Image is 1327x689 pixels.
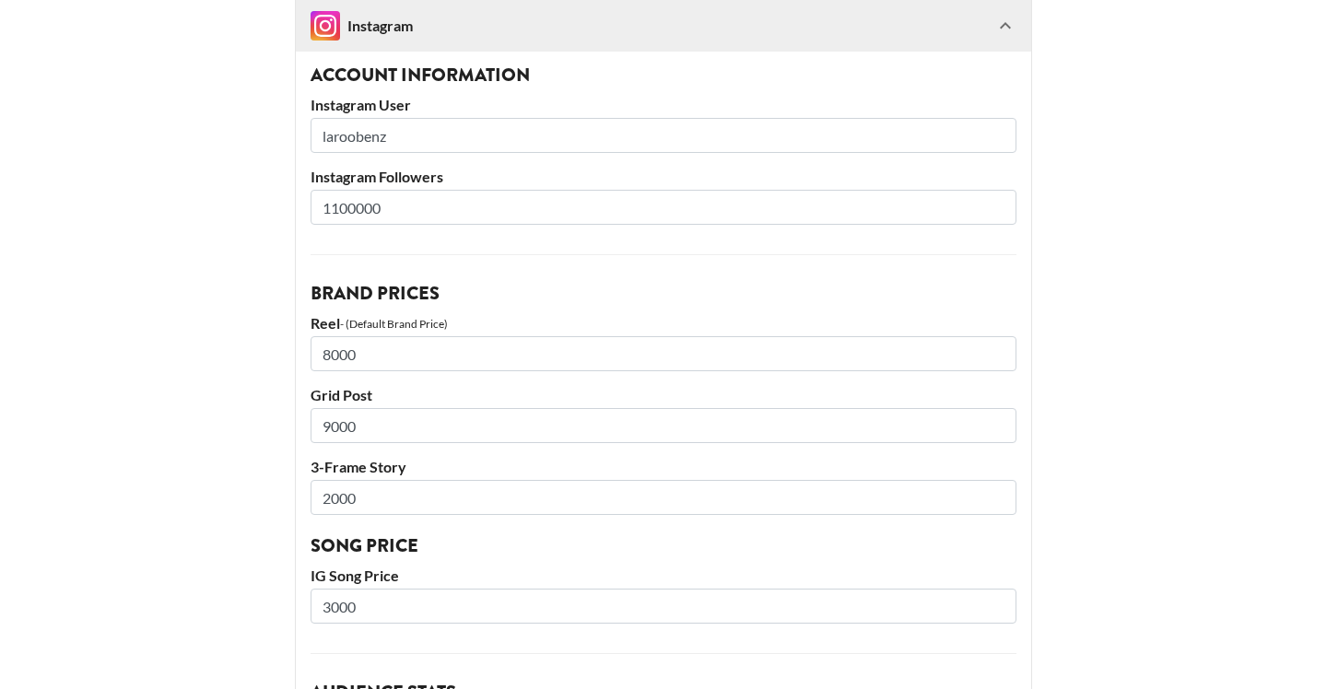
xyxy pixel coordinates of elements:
[311,386,1016,404] label: Grid Post
[311,314,340,333] label: Reel
[340,317,448,331] div: - (Default Brand Price)
[311,285,1016,303] h3: Brand Prices
[311,66,1016,85] h3: Account Information
[311,566,1016,585] label: IG Song Price
[311,11,413,41] div: Instagram
[311,11,340,41] img: Instagram
[311,458,1016,476] label: 3-Frame Story
[311,168,1016,186] label: Instagram Followers
[311,537,1016,555] h3: Song Price
[311,96,1016,114] label: Instagram User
